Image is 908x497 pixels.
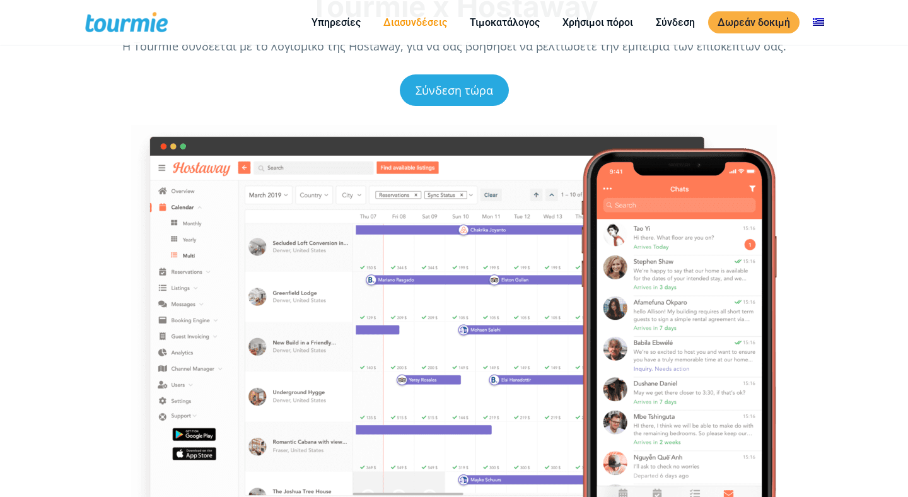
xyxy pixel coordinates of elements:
[105,38,803,55] p: H Tourmie συνδέεται με το λογισμικό της Hostaway, για να σας βοηθήσει να βελτιώσετε την εμπειρία ...
[460,15,549,30] a: Τιμοκατάλογος
[400,74,509,106] a: Σύνδεση τώρα
[646,15,704,30] a: Σύνδεση
[374,15,457,30] a: Διασυνδέσεις
[708,11,800,33] a: Δωρεάν δοκιμή
[553,15,643,30] a: Χρήσιμοι πόροι
[302,15,370,30] a: Υπηρεσίες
